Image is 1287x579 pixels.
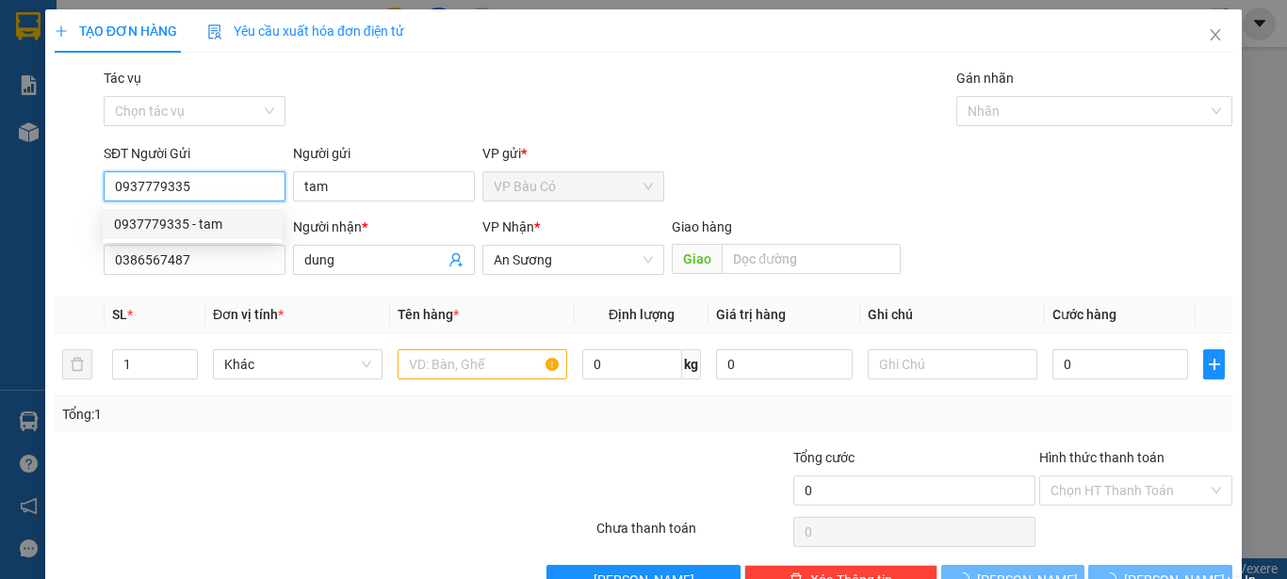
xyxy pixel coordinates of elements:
[1203,349,1225,379] button: plus
[213,307,284,322] span: Đơn vị tính
[1189,9,1242,62] button: Close
[398,349,567,379] input: VD: Bàn, Ghế
[595,518,791,551] div: Chưa thanh toán
[860,297,1045,333] th: Ghi chú
[207,24,222,40] img: icon
[55,24,177,39] span: TẠO ĐƠN HÀNG
[1039,450,1165,465] label: Hình thức thanh toán
[482,143,664,164] div: VP gửi
[1052,307,1116,322] span: Cước hàng
[494,172,653,201] span: VP Bàu Cỏ
[682,349,701,379] span: kg
[293,143,475,164] div: Người gửi
[62,404,498,425] div: Tổng: 1
[482,219,534,234] span: VP Nhận
[448,252,464,267] span: user-add
[104,143,285,164] div: SĐT Người Gửi
[956,71,1014,86] label: Gán nhãn
[722,244,901,274] input: Dọc đường
[293,217,475,237] div: Người nhận
[103,209,283,239] div: 0937779335 - tam
[62,349,92,379] button: delete
[55,24,68,38] span: plus
[868,349,1037,379] input: Ghi Chú
[1204,357,1224,372] span: plus
[609,307,675,322] span: Định lượng
[716,349,852,379] input: 0
[104,71,141,86] label: Tác vụ
[112,307,127,322] span: SL
[793,450,855,465] span: Tổng cước
[494,246,653,274] span: An Sương
[224,350,371,378] span: Khác
[672,244,722,274] span: Giao
[1208,27,1223,42] span: close
[716,307,786,322] span: Giá trị hàng
[398,307,459,322] span: Tên hàng
[672,219,732,234] span: Giao hàng
[207,24,404,39] span: Yêu cầu xuất hóa đơn điện tử
[114,214,271,234] div: 0937779335 - tam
